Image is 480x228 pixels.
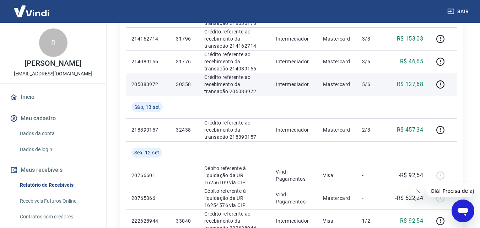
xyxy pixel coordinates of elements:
[25,60,81,67] p: [PERSON_NAME]
[131,35,165,42] p: 214162714
[39,28,68,57] div: R
[204,51,264,72] p: Crédito referente ao recebimento da transação 214089156
[9,0,55,22] img: Vindi
[176,126,193,133] p: 32438
[131,172,165,179] p: 20766601
[204,165,264,186] p: Débito referente à liquidação da UR 16256109 via CIP
[131,195,165,202] p: 20765066
[323,58,351,65] p: Mastercard
[131,81,165,88] p: 205083972
[17,126,98,141] a: Dados da conta
[397,80,424,89] p: R$ 127,68
[276,126,312,133] p: Intermediador
[204,187,264,209] p: Débito referente à liquidação da UR 16254576 via CIP
[276,58,312,65] p: Intermediador
[204,119,264,140] p: Crédito referente ao recebimento da transação 218390157
[323,126,351,133] p: Mastercard
[362,217,383,224] p: 1/2
[400,57,423,66] p: R$ 46,65
[4,5,60,11] span: Olá! Precisa de ajuda?
[14,70,92,78] p: [EMAIL_ADDRESS][DOMAIN_NAME]
[17,178,98,192] a: Relatório de Recebíveis
[399,171,424,180] p: -R$ 92,54
[134,149,159,156] span: Sex, 12 set
[362,195,383,202] p: -
[452,200,474,222] iframe: Botão para abrir a janela de mensagens
[426,183,474,197] iframe: Mensagem da empresa
[131,58,165,65] p: 214089156
[323,35,351,42] p: Mastercard
[131,217,165,224] p: 222628944
[323,81,351,88] p: Mastercard
[397,35,424,43] p: R$ 153,03
[397,126,424,134] p: R$ 457,34
[400,217,423,225] p: R$ 92,54
[276,217,312,224] p: Intermediador
[276,35,312,42] p: Intermediador
[17,210,98,224] a: Contratos com credores
[204,28,264,49] p: Crédito referente ao recebimento da transação 214162714
[276,191,312,205] p: Vindi Pagamentos
[323,172,351,179] p: Visa
[176,217,193,224] p: 33040
[176,58,193,65] p: 31776
[276,81,312,88] p: Intermediador
[411,184,424,197] iframe: Fechar mensagem
[323,217,351,224] p: Visa
[362,35,383,42] p: 3/3
[17,142,98,157] a: Dados de login
[9,162,98,178] button: Meus recebíveis
[362,81,383,88] p: 5/6
[9,89,98,105] a: Início
[362,58,383,65] p: 3/6
[176,35,193,42] p: 31796
[176,81,193,88] p: 30358
[9,111,98,126] button: Meu cadastro
[362,126,383,133] p: 2/3
[362,172,383,179] p: -
[131,126,165,133] p: 218390157
[276,168,312,182] p: Vindi Pagamentos
[17,194,98,208] a: Recebíveis Futuros Online
[395,194,423,202] p: -R$ 522,24
[134,104,160,111] span: Sáb, 13 set
[204,74,264,95] p: Crédito referente ao recebimento da transação 205083972
[446,5,471,18] button: Sair
[323,195,351,202] p: Mastercard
